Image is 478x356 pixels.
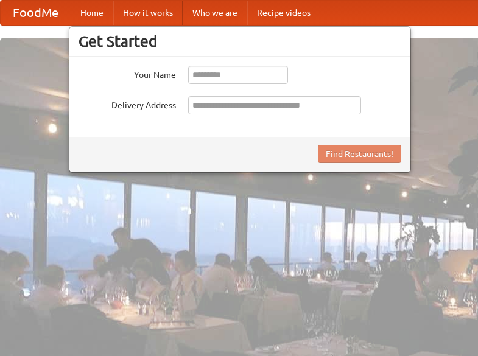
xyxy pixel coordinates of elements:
[183,1,247,25] a: Who we are
[1,1,71,25] a: FoodMe
[79,32,401,51] h3: Get Started
[79,96,176,111] label: Delivery Address
[79,66,176,81] label: Your Name
[247,1,320,25] a: Recipe videos
[71,1,113,25] a: Home
[113,1,183,25] a: How it works
[318,145,401,163] button: Find Restaurants!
